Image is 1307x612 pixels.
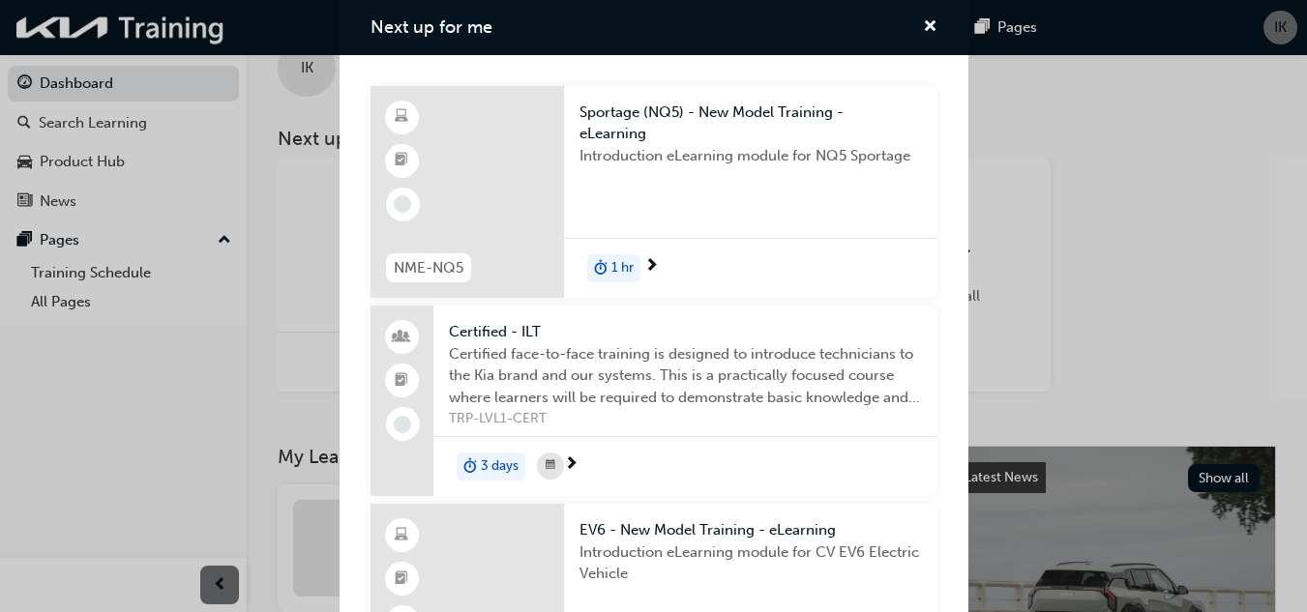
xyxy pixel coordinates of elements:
[449,321,922,343] span: Certified - ILT
[481,455,519,478] span: 3 days
[579,519,922,541] span: EV6 - New Model Training - eLearning
[449,343,922,409] span: Certified face-to-face training is designed to introduce technicians to the Kia brand and our sys...
[923,19,937,37] span: cross-icon
[395,325,408,350] span: people-icon
[395,523,408,548] span: learningResourceType_ELEARNING-icon
[371,16,492,38] span: Next up for me
[923,15,937,40] button: cross-icon
[394,195,411,213] span: learningRecordVerb_NONE-icon
[371,86,937,299] a: NME-NQ5Sportage (NQ5) - New Model Training - eLearningIntroduction eLearning module for NQ5 Sport...
[395,148,408,173] span: booktick-icon
[579,541,922,585] span: Introduction eLearning module for CV EV6 Electric Vehicle
[644,258,659,276] span: next-icon
[394,416,411,433] span: learningRecordVerb_NONE-icon
[395,104,408,130] span: learningResourceType_ELEARNING-icon
[395,567,408,592] span: booktick-icon
[463,454,477,480] span: duration-icon
[611,257,634,279] span: 1 hr
[579,102,922,145] span: Sportage (NQ5) - New Model Training - eLearning
[371,306,937,496] a: Certified - ILTCertified face-to-face training is designed to introduce technicians to the Kia br...
[394,257,463,279] span: NME-NQ5
[449,408,922,430] span: TRP-LVL1-CERT
[594,256,608,281] span: duration-icon
[579,145,922,167] span: Introduction eLearning module for NQ5 Sportage
[564,456,579,474] span: next-icon
[546,453,555,478] span: calendar-icon
[395,368,408,393] span: booktick-icon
